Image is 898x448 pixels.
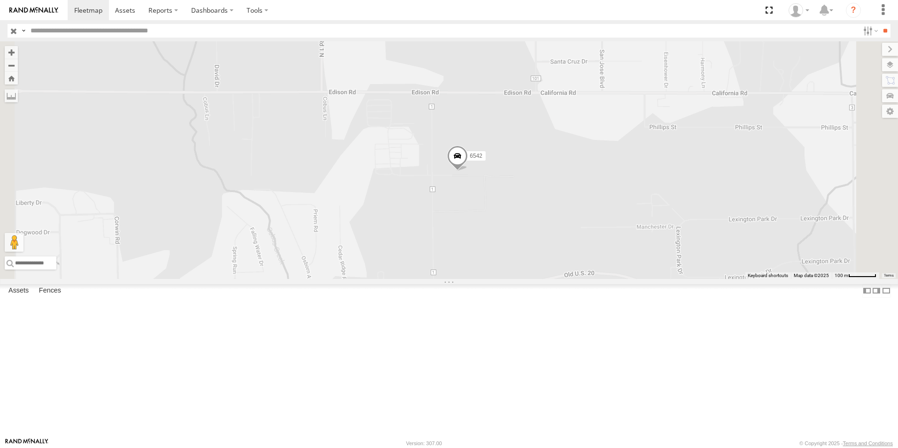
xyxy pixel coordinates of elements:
a: Terms (opens in new tab) [884,274,894,278]
span: 100 m [835,273,848,278]
div: Kari Temple [785,3,813,17]
div: Version: 307.00 [406,440,442,446]
div: © Copyright 2025 - [799,440,893,446]
label: Dock Summary Table to the Left [862,284,872,298]
label: Hide Summary Table [882,284,891,298]
label: Assets [4,284,33,297]
label: Dock Summary Table to the Right [872,284,881,298]
label: Search Filter Options [859,24,880,38]
label: Map Settings [882,105,898,118]
button: Map Scale: 100 m per 56 pixels [832,272,879,279]
a: Visit our Website [5,439,48,448]
label: Search Query [20,24,27,38]
span: 6542 [470,153,482,159]
a: Terms and Conditions [843,440,893,446]
button: Drag Pegman onto the map to open Street View [5,233,23,252]
button: Keyboard shortcuts [748,272,788,279]
label: Measure [5,89,18,102]
button: Zoom out [5,59,18,72]
i: ? [846,3,861,18]
span: Map data ©2025 [794,273,829,278]
img: rand-logo.svg [9,7,58,14]
button: Zoom Home [5,72,18,85]
label: Fences [34,284,66,297]
button: Zoom in [5,46,18,59]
